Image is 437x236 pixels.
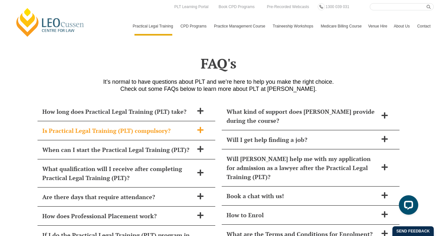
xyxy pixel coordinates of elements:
span: Are there days that require attendance? [42,192,194,201]
a: Book CPD Programs [217,3,256,10]
a: Contact [414,17,434,36]
a: Practical Legal Training [130,17,177,36]
a: Medicare Billing Course [317,17,365,36]
span: What qualification will I receive after completing Practical Legal Training (PLT)? [42,164,194,182]
a: 1300 039 031 [324,3,351,10]
a: Traineeship Workshops [270,17,317,36]
a: CPD Programs [177,17,211,36]
span: Will [PERSON_NAME] help me with my application for admission as a lawyer after the Practical Lega... [227,154,378,181]
span: When can I start the Practical Legal Training (PLT)? [42,145,194,154]
a: [PERSON_NAME] Centre for Law [15,7,86,38]
p: It’s normal to have questions about PLT and we’re here to help you make the right choice. Check o... [34,78,403,92]
a: Pre-Recorded Webcasts [265,3,311,10]
a: Venue Hire [365,17,390,36]
a: About Us [390,17,414,36]
span: What kind of support does [PERSON_NAME] provide during the course? [227,107,378,125]
a: Practice Management Course [211,17,270,36]
span: 1300 039 031 [325,5,349,9]
span: Is Practical Legal Training (PLT) compulsory? [42,126,194,135]
a: PLT Learning Portal [173,3,210,10]
span: How long does Practical Legal Training (PLT) take? [42,107,194,116]
iframe: LiveChat chat widget [394,193,421,220]
span: Book a chat with us! [227,191,378,200]
span: How to Enrol [227,210,378,220]
h2: FAQ's [34,55,403,71]
span: Will I get help finding a job? [227,135,378,144]
span: How does Professional Placement work? [42,211,194,220]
